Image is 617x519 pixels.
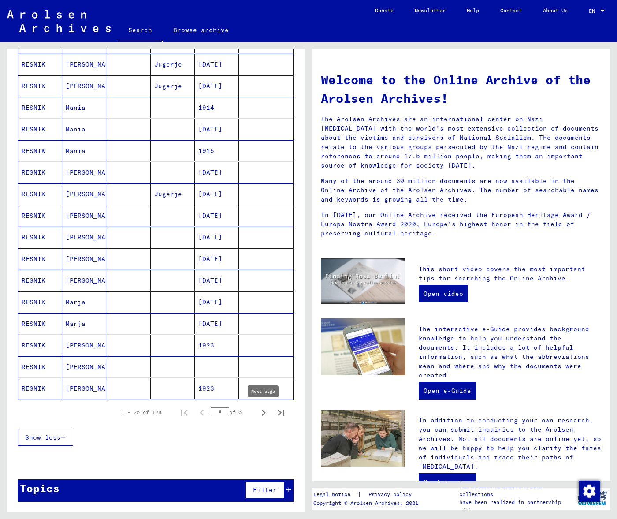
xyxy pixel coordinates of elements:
span: Show less [25,433,61,441]
mat-cell: [DATE] [195,270,239,291]
p: This short video covers the most important tips for searching the Online Archive. [419,265,602,283]
mat-cell: Jugerje [151,75,195,97]
mat-cell: 1915 [195,140,239,161]
p: have been realized in partnership with [459,498,573,514]
p: The interactive e-Guide provides background knowledge to help you understand the documents. It in... [419,325,602,380]
mat-cell: Marja [62,291,106,313]
mat-cell: [PERSON_NAME] [62,205,106,226]
mat-cell: Jugerje [151,183,195,205]
a: Open video [419,285,468,302]
mat-cell: [DATE] [195,291,239,313]
p: Copyright © Arolsen Archives, 2021 [313,499,422,507]
mat-cell: [PERSON_NAME] [62,75,106,97]
mat-cell: [PERSON_NAME] [62,54,106,75]
p: The Arolsen Archives are an international center on Nazi [MEDICAL_DATA] with the world’s most ext... [321,115,602,170]
button: Last page [272,403,290,421]
a: Browse archive [163,19,239,41]
h1: Welcome to the Online Archive of the Arolsen Archives! [321,71,602,108]
div: 1 – 25 of 128 [121,408,161,416]
img: inquiries.jpg [321,410,405,466]
mat-cell: [DATE] [195,227,239,248]
mat-cell: 1923 [195,335,239,356]
mat-cell: Mania [62,140,106,161]
button: Filter [245,482,284,498]
mat-cell: [PERSON_NAME] [62,183,106,205]
mat-cell: Marja [62,313,106,334]
mat-cell: RESNIK [18,291,62,313]
mat-cell: RESNIK [18,140,62,161]
mat-cell: RESNIK [18,313,62,334]
p: The Arolsen Archives online collections [459,482,573,498]
mat-cell: [DATE] [195,75,239,97]
mat-cell: RESNIK [18,119,62,140]
img: video.jpg [321,258,405,305]
span: Filter [253,486,277,494]
mat-cell: RESNIK [18,227,62,248]
p: In [DATE], our Online Archive received the European Heritage Award / Europa Nostra Award 2020, Eu... [321,210,602,238]
mat-cell: [PERSON_NAME] [62,378,106,399]
mat-cell: [PERSON_NAME] [62,335,106,356]
button: Previous page [193,403,211,421]
mat-cell: RESNIK [18,75,62,97]
mat-cell: Jugerje [151,54,195,75]
mat-cell: [PERSON_NAME] [62,248,106,269]
mat-cell: 1914 [195,97,239,118]
img: Arolsen_neg.svg [7,10,111,32]
mat-cell: RESNIK [18,205,62,226]
mat-cell: [DATE] [195,313,239,334]
p: In addition to conducting your own research, you can submit inquiries to the Arolsen Archives. No... [419,416,602,471]
p: Many of the around 30 million documents are now available in the Online Archive of the Arolsen Ar... [321,176,602,204]
a: Privacy policy [361,490,422,499]
a: Search [118,19,163,42]
mat-cell: [DATE] [195,54,239,75]
mat-cell: [PERSON_NAME] [62,227,106,248]
mat-cell: RESNIK [18,183,62,205]
mat-cell: RESNIK [18,162,62,183]
img: Change consent [579,481,600,502]
mat-cell: [DATE] [195,119,239,140]
mat-cell: RESNIK [18,356,62,377]
mat-cell: RESNIK [18,335,62,356]
mat-cell: RESNIK [18,248,62,269]
a: Legal notice [313,490,357,499]
div: Topics [20,480,59,496]
mat-cell: [PERSON_NAME] [62,270,106,291]
a: Send inquiry [419,473,476,491]
mat-cell: Mania [62,119,106,140]
mat-cell: [PERSON_NAME] [62,162,106,183]
mat-cell: RESNIK [18,270,62,291]
mat-cell: RESNIK [18,97,62,118]
mat-cell: [DATE] [195,183,239,205]
a: Open e-Guide [419,382,476,400]
mat-cell: [DATE] [195,162,239,183]
img: eguide.jpg [321,318,405,375]
mat-cell: RESNIK [18,54,62,75]
mat-cell: [PERSON_NAME] [62,356,106,377]
div: Change consent [578,480,599,501]
img: yv_logo.png [576,487,609,509]
mat-cell: [DATE] [195,248,239,269]
mat-cell: [DATE] [195,205,239,226]
button: Show less [18,429,73,446]
mat-cell: 1923 [195,378,239,399]
span: EN [589,8,598,14]
mat-cell: Mania [62,97,106,118]
button: Next page [255,403,272,421]
mat-cell: RESNIK [18,378,62,399]
div: of 6 [211,408,255,416]
button: First page [175,403,193,421]
div: | [313,490,422,499]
